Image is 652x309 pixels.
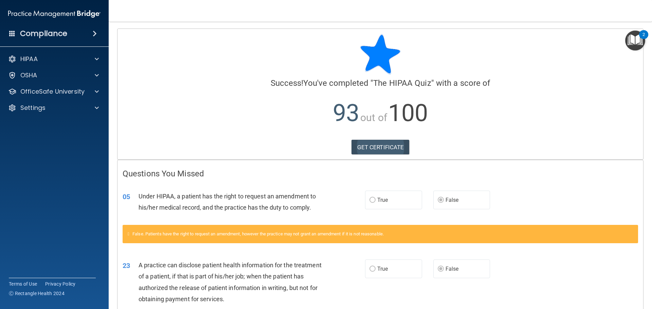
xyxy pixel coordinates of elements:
[351,140,410,155] a: GET CERTIFICATE
[8,104,99,112] a: Settings
[8,71,99,79] a: OSHA
[123,79,638,88] h4: You've completed " " with a score of
[132,231,384,236] span: False. Patients have the right to request an amendment, however the practice may not grant an ame...
[333,99,359,127] span: 93
[369,198,376,203] input: True
[369,267,376,272] input: True
[360,34,401,75] img: blue-star-rounded.9d042014.png
[446,197,459,203] span: False
[642,35,645,43] div: 2
[139,262,322,303] span: A practice can disclose patient health information for the treatment of a patient, if that is par...
[8,7,101,21] img: PMB logo
[20,29,67,38] h4: Compliance
[123,169,638,178] h4: Questions You Missed
[9,290,65,297] span: Ⓒ Rectangle Health 2024
[438,198,444,203] input: False
[360,112,387,123] span: out of
[139,193,316,211] span: Under HIPAA, a patient has the right to request an amendment to his/her medical record, and the p...
[625,31,645,51] button: Open Resource Center, 2 new notifications
[45,281,76,287] a: Privacy Policy
[20,71,37,79] p: OSHA
[8,88,99,96] a: OfficeSafe University
[377,266,388,272] span: True
[20,88,85,96] p: OfficeSafe University
[373,78,431,88] span: The HIPAA Quiz
[9,281,37,287] a: Terms of Use
[388,99,428,127] span: 100
[271,78,304,88] span: Success!
[618,262,644,288] iframe: Drift Widget Chat Controller
[8,55,99,63] a: HIPAA
[446,266,459,272] span: False
[438,267,444,272] input: False
[20,104,46,112] p: Settings
[123,193,130,201] span: 05
[377,197,388,203] span: True
[123,262,130,270] span: 23
[20,55,38,63] p: HIPAA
